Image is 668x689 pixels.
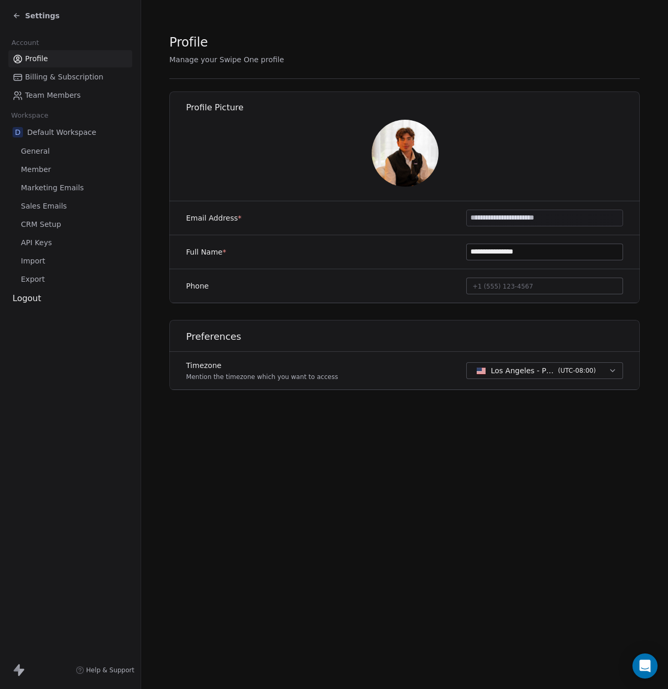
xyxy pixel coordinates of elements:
span: Workspace [7,108,53,123]
span: Profile [169,35,208,50]
label: Email Address [186,213,241,223]
img: 3BdBp89Qt0tROqeXooWpDnNX4UZHOq3FFQj2RyT5V2I [372,120,439,187]
a: CRM Setup [8,216,132,233]
span: Billing & Subscription [25,72,103,83]
span: CRM Setup [21,219,61,230]
span: Profile [25,53,48,64]
a: Billing & Subscription [8,68,132,86]
label: Timezone [186,360,338,371]
a: Team Members [8,87,132,104]
span: ( UTC-08:00 ) [558,366,596,375]
h1: Profile Picture [186,102,640,113]
span: Import [21,256,45,267]
a: Help & Support [76,666,134,674]
label: Full Name [186,247,226,257]
a: Marketing Emails [8,179,132,197]
a: Export [8,271,132,288]
div: Logout [8,292,132,305]
span: General [21,146,50,157]
span: Sales Emails [21,201,67,212]
a: General [8,143,132,160]
span: Los Angeles - PST [491,365,554,376]
span: +1 (555) 123-4567 [473,283,533,290]
span: Manage your Swipe One profile [169,55,284,64]
span: D [13,127,23,137]
button: Los Angeles - PST(UTC-08:00) [466,362,623,379]
div: Open Intercom Messenger [632,653,658,679]
a: Settings [13,10,60,21]
span: Export [21,274,45,285]
span: Settings [25,10,60,21]
a: Import [8,252,132,270]
label: Phone [186,281,209,291]
span: Member [21,164,51,175]
a: API Keys [8,234,132,251]
a: Sales Emails [8,198,132,215]
p: Mention the timezone which you want to access [186,373,338,381]
span: Default Workspace [27,127,96,137]
a: Profile [8,50,132,67]
h1: Preferences [186,330,640,343]
span: Help & Support [86,666,134,674]
span: Account [7,35,43,51]
span: Marketing Emails [21,182,84,193]
a: Member [8,161,132,178]
span: API Keys [21,237,52,248]
button: +1 (555) 123-4567 [466,278,623,294]
span: Team Members [25,90,80,101]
